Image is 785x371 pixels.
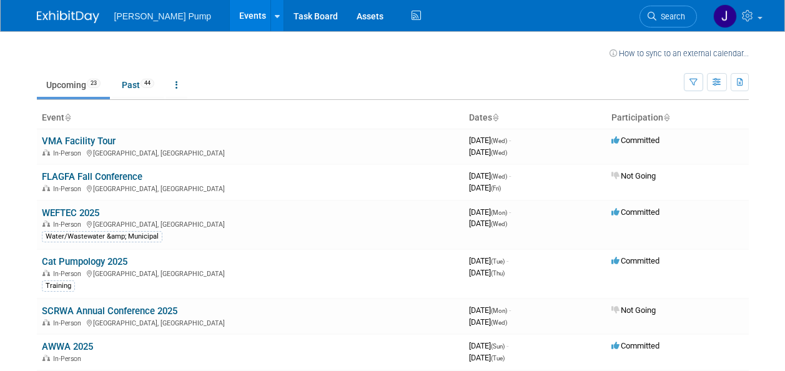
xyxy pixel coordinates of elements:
span: Committed [611,256,659,265]
span: [DATE] [469,305,511,315]
span: (Wed) [491,149,507,156]
span: - [509,136,511,145]
span: In-Person [53,185,85,193]
a: Sort by Event Name [64,112,71,122]
img: In-Person Event [42,319,50,325]
span: In-Person [53,149,85,157]
a: How to sync to an external calendar... [610,49,749,58]
span: (Sun) [491,343,505,350]
div: [GEOGRAPHIC_DATA], [GEOGRAPHIC_DATA] [42,183,459,193]
img: ExhibitDay [37,11,99,23]
span: In-Person [53,355,85,363]
span: Not Going [611,171,656,181]
div: [GEOGRAPHIC_DATA], [GEOGRAPHIC_DATA] [42,147,459,157]
a: Past44 [112,73,164,97]
span: Committed [611,136,659,145]
span: [DATE] [469,147,507,157]
a: Cat Pumpology 2025 [42,256,127,267]
span: [DATE] [469,171,511,181]
span: (Thu) [491,270,505,277]
span: Committed [611,207,659,217]
span: [DATE] [469,183,501,192]
a: VMA Facility Tour [42,136,116,147]
span: [DATE] [469,317,507,327]
span: In-Person [53,220,85,229]
span: (Mon) [491,307,507,314]
div: Training [42,280,75,292]
span: In-Person [53,319,85,327]
span: [DATE] [469,136,511,145]
span: - [506,341,508,350]
span: 23 [87,79,101,88]
img: In-Person Event [42,355,50,361]
span: - [506,256,508,265]
span: 44 [141,79,154,88]
a: Upcoming23 [37,73,110,97]
a: Search [639,6,697,27]
span: - [509,171,511,181]
span: [DATE] [469,256,508,265]
span: [DATE] [469,207,511,217]
div: [GEOGRAPHIC_DATA], [GEOGRAPHIC_DATA] [42,268,459,278]
img: In-Person Event [42,220,50,227]
span: Committed [611,341,659,350]
span: - [509,207,511,217]
a: Sort by Participation Type [663,112,669,122]
span: (Wed) [491,220,507,227]
span: In-Person [53,270,85,278]
th: Participation [606,107,749,129]
span: (Tue) [491,355,505,362]
span: (Wed) [491,137,507,144]
div: [GEOGRAPHIC_DATA], [GEOGRAPHIC_DATA] [42,219,459,229]
div: Water/Wastewater &amp; Municipal [42,231,162,242]
span: Not Going [611,305,656,315]
span: (Mon) [491,209,507,216]
span: (Wed) [491,173,507,180]
span: (Tue) [491,258,505,265]
span: Search [656,12,685,21]
th: Dates [464,107,606,129]
img: In-Person Event [42,185,50,191]
div: [GEOGRAPHIC_DATA], [GEOGRAPHIC_DATA] [42,317,459,327]
img: In-Person Event [42,149,50,156]
img: Jake Sowders [713,4,737,28]
span: [DATE] [469,268,505,277]
img: In-Person Event [42,270,50,276]
a: AWWA 2025 [42,341,93,352]
a: Sort by Start Date [492,112,498,122]
a: FLAGFA Fall Conference [42,171,142,182]
a: WEFTEC 2025 [42,207,99,219]
span: (Fri) [491,185,501,192]
span: [DATE] [469,353,505,362]
span: [DATE] [469,219,507,228]
a: SCRWA Annual Conference 2025 [42,305,177,317]
th: Event [37,107,464,129]
span: - [509,305,511,315]
span: (Wed) [491,319,507,326]
span: [PERSON_NAME] Pump [114,11,212,21]
span: [DATE] [469,341,508,350]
